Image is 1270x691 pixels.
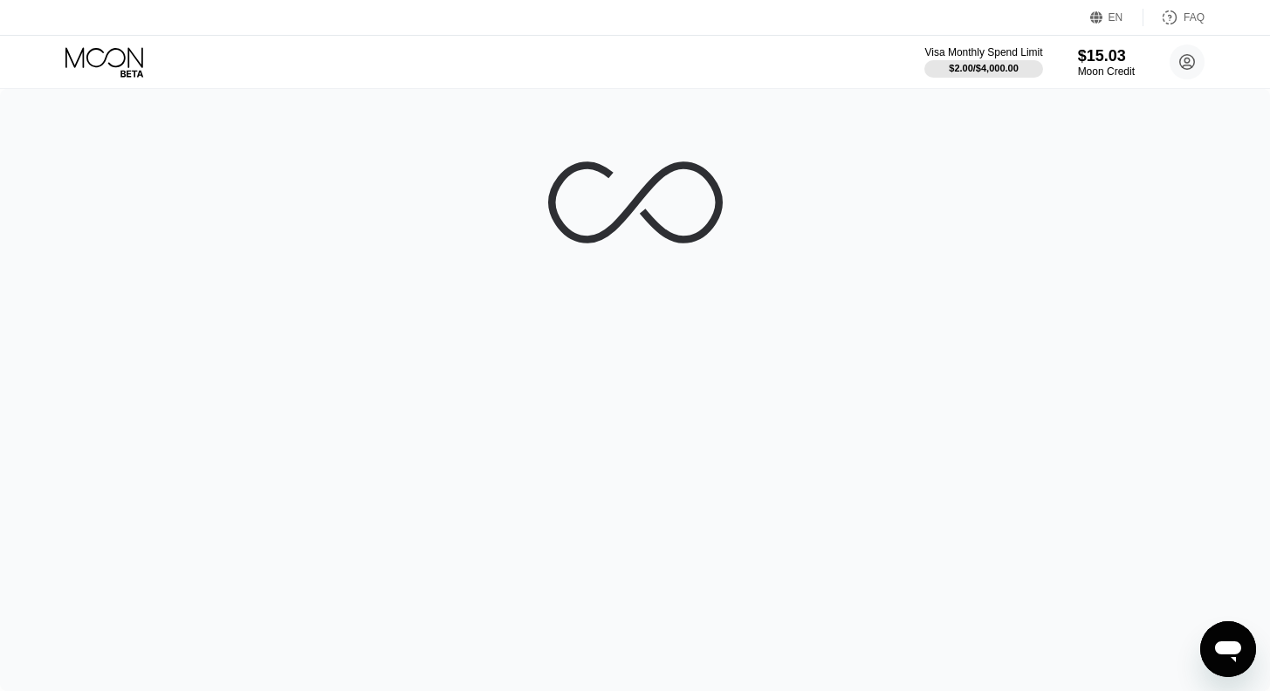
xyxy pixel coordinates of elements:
div: EN [1090,9,1143,26]
div: EN [1109,11,1123,24]
div: FAQ [1143,9,1205,26]
div: $2.00 / $4,000.00 [949,63,1019,73]
div: $15.03Moon Credit [1078,47,1135,78]
iframe: Button to launch messaging window [1200,621,1256,677]
div: Visa Monthly Spend Limit [924,46,1042,58]
div: $15.03 [1078,47,1135,65]
div: FAQ [1184,11,1205,24]
div: Visa Monthly Spend Limit$2.00/$4,000.00 [924,46,1042,78]
div: Moon Credit [1078,65,1135,78]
